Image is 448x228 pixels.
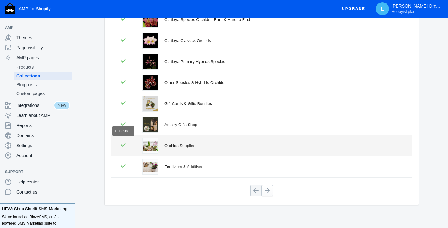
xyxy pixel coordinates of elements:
span: Learn about AMP [16,112,70,119]
div: Artistry Gifts Shop [164,122,405,128]
a: Settings [3,141,72,151]
span: AMP [5,24,64,31]
div: Cattleya Classics Orchids [164,38,405,44]
a: Contact us [3,187,72,197]
img: Shop Sheriff Logo [5,3,15,14]
span: AMP for Shopify [19,6,51,11]
div: Cattleya Primary Hybrids Species [164,59,405,65]
span: Settings [16,142,70,149]
span: Integrations [16,102,54,109]
button: Add a sales channel [64,26,74,29]
span: Collections [16,73,70,79]
span: Contact us [16,189,70,195]
a: Page visibility [3,43,72,53]
img: orchids-supplies-646950.jpg [143,141,158,151]
a: Products [14,63,72,72]
img: fertilizers-additives-208945.jpg [143,162,158,172]
span: Themes [16,34,70,41]
img: cattleya-species-rare-unique-hard-to-find-339926.jpg [143,12,158,27]
div: Cattleya Species Orchids - Rare & Hard to Find [164,17,405,23]
img: cattleya-hybrids-classics-626350.jpg [143,33,158,48]
div: Gift Cards & Gifts Bundles [164,101,405,107]
a: IntegrationsNew [3,100,72,110]
span: New [54,101,70,110]
button: Add a sales channel [64,171,74,173]
img: gift-certificate-bundles-466091.jpg [143,96,158,111]
a: Learn about AMP [3,110,72,120]
img: artistry-gifts-shop-609469.jpg [143,117,158,132]
span: Blog posts [16,82,70,88]
iframe: Drift Widget Chat Controller [417,197,440,220]
span: L [379,6,386,12]
img: cattleya-species-primary-hybrids-339550.jpg [143,54,158,69]
a: Blog posts [14,80,72,89]
a: Themes [3,33,72,43]
a: Reports [3,120,72,130]
a: AMP pages [3,53,72,63]
span: Products [16,64,70,70]
a: Domains [3,130,72,141]
span: Account [16,152,70,159]
span: Support [5,169,64,175]
span: Domains [16,132,70,139]
span: Help center [16,179,70,185]
button: Upgrade [337,3,370,15]
p: [PERSON_NAME] Orchids [392,3,442,14]
a: Collections [14,72,72,80]
div: Fertilizers & Additives [164,164,405,170]
span: AMP pages [16,55,70,61]
span: Custom pages [16,90,70,97]
div: Other Species & Hybrids Orchids [164,80,405,86]
span: Page visibility [16,45,70,51]
span: Upgrade [342,3,365,14]
span: Reports [16,122,70,129]
img: orchids-species-others-428408.jpg [143,75,158,90]
a: Account [3,151,72,161]
span: Hobbyist plan [392,9,415,14]
div: Orchids Supplies [164,143,405,149]
a: Custom pages [14,89,72,98]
